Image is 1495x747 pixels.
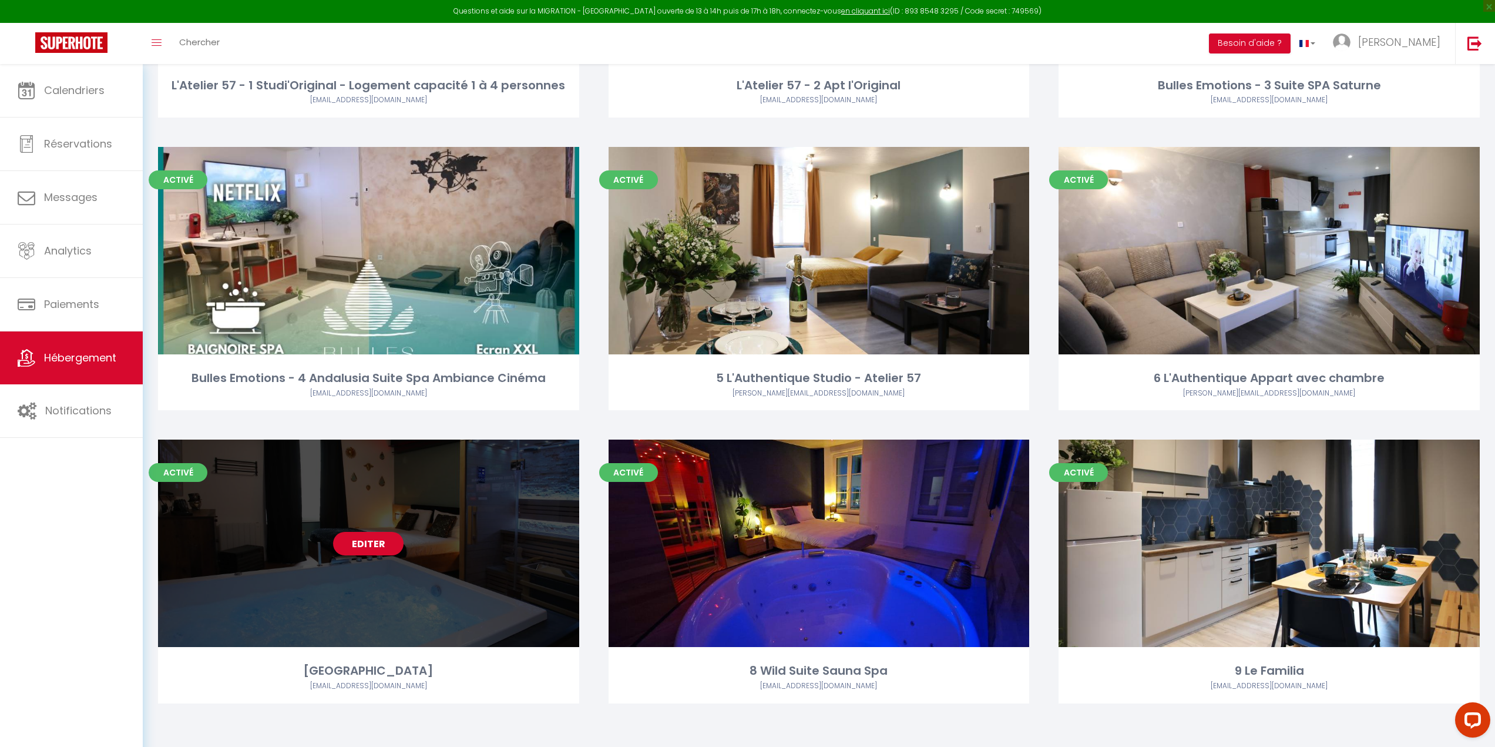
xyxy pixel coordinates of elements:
[44,297,99,311] span: Paiements
[158,388,579,399] div: Airbnb
[1049,170,1108,189] span: Activé
[1324,23,1455,64] a: ... [PERSON_NAME]
[1446,698,1495,747] iframe: LiveChat chat widget
[44,83,105,98] span: Calendriers
[1358,35,1440,49] span: [PERSON_NAME]
[44,190,98,205] span: Messages
[1059,369,1480,387] div: 6 L'Authentique Appart avec chambre
[333,532,404,555] a: Editer
[1059,95,1480,106] div: Airbnb
[170,23,229,64] a: Chercher
[1234,239,1305,263] a: Editer
[158,76,579,95] div: L'Atelier 57 - 1 Studi'Original - Logement capacité 1 à 4 personnes
[44,350,116,365] span: Hébergement
[1209,34,1291,53] button: Besoin d'aide ?
[158,95,579,106] div: Airbnb
[1059,662,1480,680] div: 9 Le Familia
[784,239,854,263] a: Editer
[158,662,579,680] div: [GEOGRAPHIC_DATA]
[35,32,107,53] img: Super Booking
[609,95,1030,106] div: Airbnb
[784,532,854,555] a: Editer
[609,662,1030,680] div: 8 Wild Suite Sauna Spa
[609,76,1030,95] div: L'Atelier 57 - 2 Apt l'Original
[1059,76,1480,95] div: Bulles Emotions - 3 Suite SPA Saturne
[1333,34,1350,51] img: ...
[158,369,579,387] div: Bulles Emotions - 4 Andalusia Suite Spa Ambiance Cinéma
[609,681,1030,692] div: Airbnb
[1467,36,1482,51] img: logout
[149,170,207,189] span: Activé
[45,403,112,418] span: Notifications
[1049,463,1108,482] span: Activé
[333,239,404,263] a: Editer
[609,369,1030,387] div: 5 L'Authentique Studio - Atelier 57
[1234,532,1305,555] a: Editer
[149,463,207,482] span: Activé
[599,463,658,482] span: Activé
[1059,388,1480,399] div: Airbnb
[609,388,1030,399] div: Airbnb
[599,170,658,189] span: Activé
[841,6,890,16] a: en cliquant ici
[44,243,92,258] span: Analytics
[44,136,112,151] span: Réservations
[158,681,579,692] div: Airbnb
[1059,681,1480,692] div: Airbnb
[179,36,220,48] span: Chercher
